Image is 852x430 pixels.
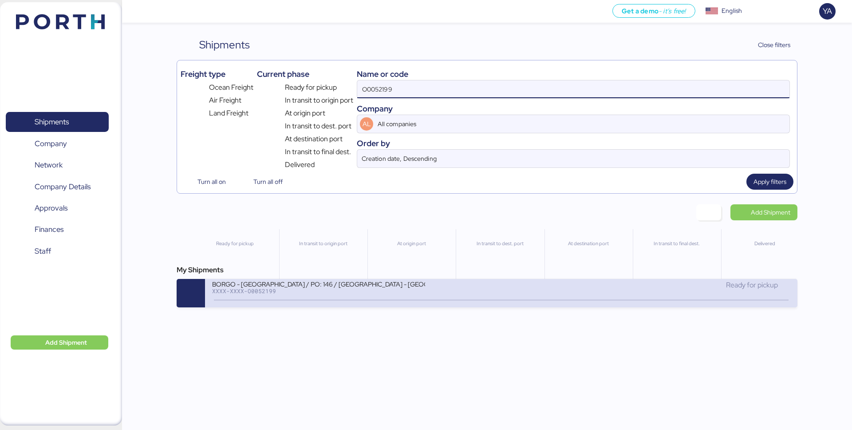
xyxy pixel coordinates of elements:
[357,103,790,115] div: Company
[209,108,248,119] span: Land Freight
[758,40,790,50] span: Close filters
[823,5,832,17] span: YA
[257,68,353,80] div: Current phase
[637,240,717,247] div: In transit to final dest.
[194,240,275,247] div: Ready for pickup
[35,115,69,128] span: Shipments
[285,134,343,144] span: At destination port
[6,241,109,262] a: Staff
[725,240,805,247] div: Delivered
[199,37,250,53] div: Shipments
[357,68,790,80] div: Name or code
[177,265,797,275] div: My Shipments
[753,176,786,187] span: Apply filters
[363,119,371,129] span: AL
[212,280,425,287] div: BORGO - [GEOGRAPHIC_DATA] / PO: 146 / [GEOGRAPHIC_DATA] - [GEOGRAPHIC_DATA] / 1x40 / TAROCT
[730,204,797,220] a: Add Shipment
[35,180,91,193] span: Company Details
[237,174,290,190] button: Turn all off
[212,288,425,294] div: XXXX-XXXX-O0052199
[197,176,226,187] span: Turn all on
[726,280,778,290] span: Ready for pickup
[376,115,764,133] input: AL
[746,174,793,190] button: Apply filters
[460,240,540,247] div: In transit to dest. port
[6,155,109,175] a: Network
[35,137,67,150] span: Company
[181,174,233,190] button: Turn all on
[35,159,63,171] span: Network
[181,68,253,80] div: Freight type
[209,82,253,93] span: Ocean Freight
[285,82,337,93] span: Ready for pickup
[6,176,109,197] a: Company Details
[285,147,351,157] span: In transit to final dest.
[6,219,109,240] a: Finances
[285,159,315,170] span: Delivered
[283,240,363,247] div: In transit to origin port
[209,95,241,106] span: Air Freight
[357,137,790,149] div: Order by
[127,4,142,19] button: Menu
[740,37,797,53] button: Close filters
[6,133,109,154] a: Company
[6,198,109,219] a: Approvals
[35,223,63,236] span: Finances
[6,112,109,132] a: Shipments
[11,335,108,350] button: Add Shipment
[35,202,67,215] span: Approvals
[45,337,87,348] span: Add Shipment
[751,207,790,218] span: Add Shipment
[35,245,51,258] span: Staff
[722,6,742,16] div: English
[548,240,629,247] div: At destination port
[371,240,452,247] div: At origin port
[253,176,283,187] span: Turn all off
[285,95,353,106] span: In transit to origin port
[285,108,325,119] span: At origin port
[285,121,351,131] span: In transit to dest. port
